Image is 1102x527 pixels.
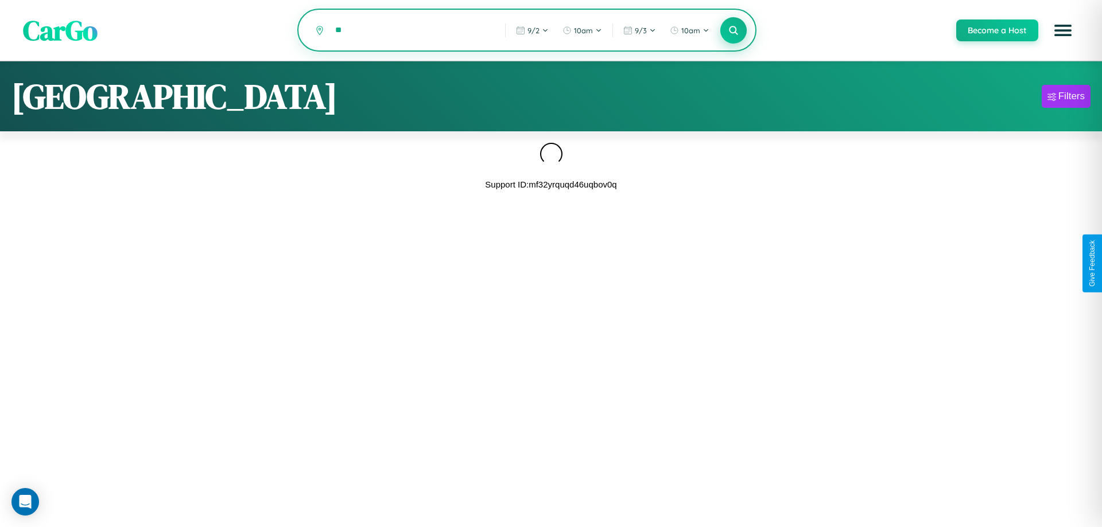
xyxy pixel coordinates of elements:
[11,73,337,120] h1: [GEOGRAPHIC_DATA]
[23,11,98,49] span: CarGo
[1047,14,1079,46] button: Open menu
[510,21,554,40] button: 9/2
[956,19,1038,41] button: Become a Host
[635,26,647,35] span: 9 / 3
[11,488,39,516] div: Open Intercom Messenger
[557,21,608,40] button: 10am
[527,26,540,35] span: 9 / 2
[681,26,700,35] span: 10am
[1042,85,1091,108] button: Filters
[618,21,662,40] button: 9/3
[664,21,715,40] button: 10am
[574,26,593,35] span: 10am
[1058,91,1085,102] div: Filters
[1088,240,1096,287] div: Give Feedback
[485,177,616,192] p: Support ID: mf32yrquqd46uqbov0q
